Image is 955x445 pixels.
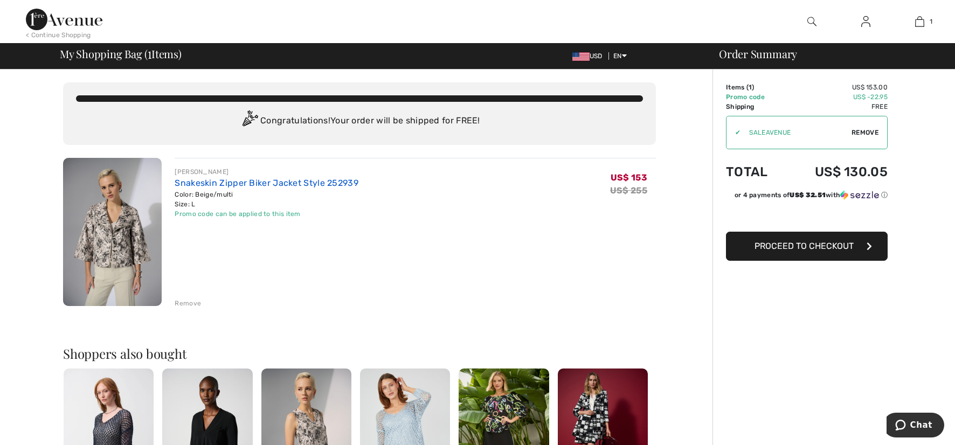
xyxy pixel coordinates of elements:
[790,191,826,199] span: US$ 32.51
[726,154,785,190] td: Total
[852,128,878,137] span: Remove
[175,178,358,188] a: Snakeskin Zipper Biker Jacket Style 252939
[26,9,102,30] img: 1ère Avenue
[785,154,888,190] td: US$ 130.05
[726,204,888,228] iframe: PayPal-paypal
[726,190,888,204] div: or 4 payments ofUS$ 32.51withSezzle Click to learn more about Sezzle
[853,15,879,29] a: Sign In
[706,48,949,59] div: Order Summary
[148,46,151,60] span: 1
[755,241,854,251] span: Proceed to Checkout
[840,190,879,200] img: Sezzle
[785,92,888,102] td: US$ -22.95
[726,82,785,92] td: Items ( )
[572,52,607,60] span: USD
[26,30,91,40] div: < Continue Shopping
[76,110,643,132] div: Congratulations! Your order will be shipped for FREE!
[613,52,627,60] span: EN
[735,190,888,200] div: or 4 payments of with
[610,185,647,196] s: US$ 255
[63,347,656,360] h2: Shoppers also bought
[572,52,590,61] img: US Dollar
[726,128,741,137] div: ✔
[63,158,162,306] img: Snakeskin Zipper Biker Jacket Style 252939
[726,102,785,112] td: Shipping
[726,92,785,102] td: Promo code
[785,82,888,92] td: US$ 153.00
[741,116,852,149] input: Promo code
[239,110,260,132] img: Congratulation2.svg
[785,102,888,112] td: Free
[749,84,752,91] span: 1
[611,172,647,183] span: US$ 153
[915,15,924,28] img: My Bag
[175,298,201,308] div: Remove
[175,167,358,177] div: [PERSON_NAME]
[175,190,358,209] div: Color: Beige/multi Size: L
[726,232,888,261] button: Proceed to Checkout
[861,15,870,28] img: My Info
[175,209,358,219] div: Promo code can be applied to this item
[887,413,944,440] iframe: Opens a widget where you can chat to one of our agents
[60,48,182,59] span: My Shopping Bag ( Items)
[930,17,932,26] span: 1
[893,15,946,28] a: 1
[807,15,816,28] img: search the website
